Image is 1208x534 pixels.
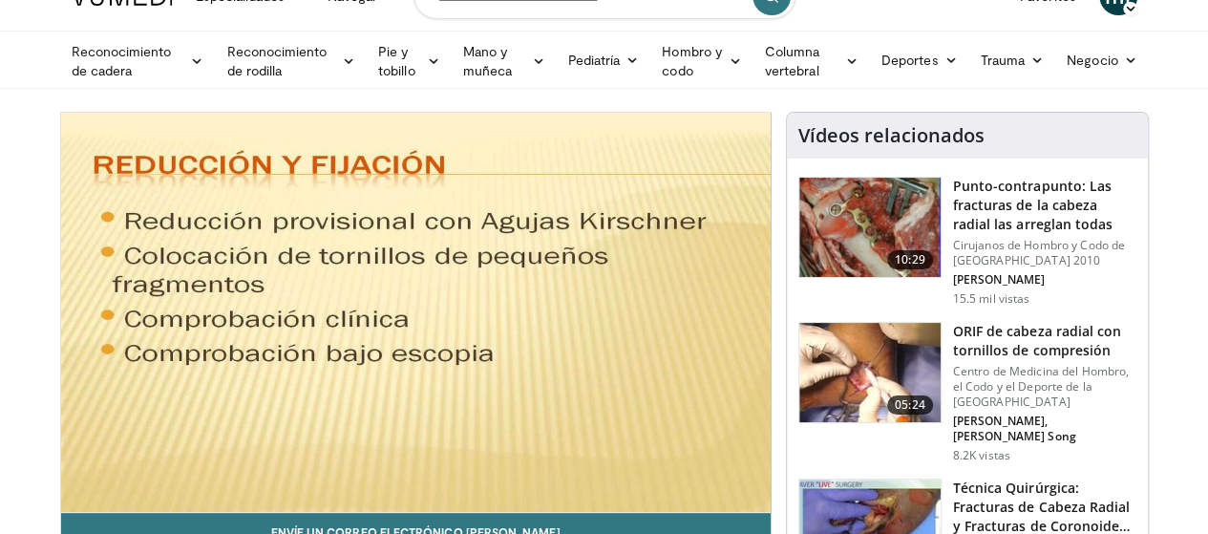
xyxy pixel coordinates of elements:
[1067,52,1118,68] font: Negocio
[953,447,1010,463] font: 8.2K ​​vistas
[72,43,172,78] font: Reconocimiento de cadera
[798,122,985,148] font: Vídeos relacionados
[226,43,327,78] font: Reconocimiento de rodilla
[953,177,1113,233] font: Punto-contrapunto: Las fracturas de la cabeza radial las arreglan todas
[798,177,1136,307] a: 10:29 Punto-contrapunto: Las fracturas de la cabeza radial las arreglan todas Cirujanos de Hombro...
[870,41,969,79] a: Deportes
[953,322,1122,359] font: ORIF de cabeza radial con tornillos de compresión
[953,363,1130,410] font: Centro de Medicina del Hombro, el Codo y el Deporte de la [GEOGRAPHIC_DATA]
[1055,41,1149,79] a: Negocio
[650,42,753,80] a: Hombro y codo
[799,323,941,422] img: 3327b311-1e95-4e56-a2c3-0b32974b429b.150x105_q85_crop-smart_upscale.jpg
[367,42,452,80] a: Pie y tobillo
[953,237,1125,268] font: Cirujanos de Hombro y Codo de [GEOGRAPHIC_DATA] 2010
[895,396,925,413] font: 05:24
[662,43,722,78] font: Hombro y codo
[765,43,820,78] font: Columna vertebral
[557,41,651,79] a: Pediatría
[215,42,367,80] a: Reconocimiento de rodilla
[799,178,941,277] img: marra_1.png.150x105_q85_crop-smart_upscale.jpg
[753,42,870,80] a: Columna vertebral
[953,290,1030,307] font: 15.5 mil vistas
[463,43,512,78] font: Mano y muñeca
[568,52,621,68] font: Pediatría
[953,413,1076,444] font: [PERSON_NAME], [PERSON_NAME] Song
[895,251,925,267] font: 10:29
[980,52,1024,68] font: Trauma
[798,322,1136,463] a: 05:24 ORIF de cabeza radial con tornillos de compresión Centro de Medicina del Hombro, el Codo y ...
[968,41,1055,79] a: Trauma
[881,52,939,68] font: Deportes
[452,42,557,80] a: Mano y muñeca
[378,43,415,78] font: Pie y tobillo
[60,42,216,80] a: Reconocimiento de cadera
[953,271,1046,288] font: [PERSON_NAME]
[61,113,771,513] video-js: Video Player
